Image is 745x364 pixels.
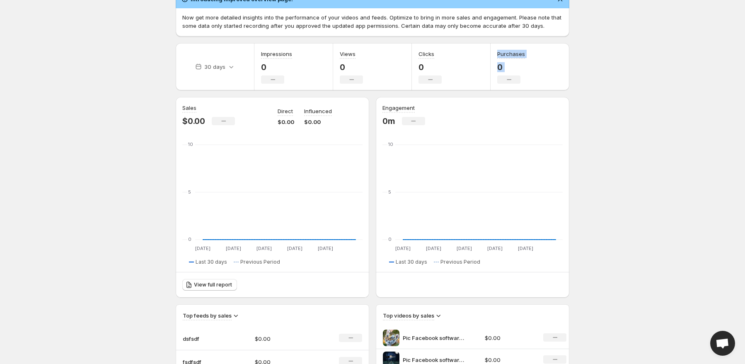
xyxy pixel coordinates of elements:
text: [DATE] [518,245,533,251]
text: 5 [388,189,391,195]
a: View full report [182,279,237,291]
h3: Clicks [418,50,434,58]
h3: Engagement [382,104,415,112]
p: Influenced [304,107,332,115]
p: Pic Facebook software plotagraph [403,334,465,342]
p: 30 days [204,63,225,71]
h3: Top videos by sales [383,311,434,320]
p: $0.00 [485,334,534,342]
text: [DATE] [395,245,411,251]
span: Last 30 days [396,259,427,265]
text: [DATE] [195,245,210,251]
text: 10 [388,141,393,147]
p: 0m [382,116,395,126]
span: Previous Period [440,259,480,265]
p: Pic Facebook software plotagraph [403,356,465,364]
p: $0.00 [255,335,314,343]
text: 0 [388,236,392,242]
p: Now get more detailed insights into the performance of your videos and feeds. Optimize to bring i... [182,13,563,30]
h3: Purchases [497,50,525,58]
p: dsfsdf [183,335,224,343]
p: 0 [261,62,292,72]
text: [DATE] [487,245,503,251]
p: $0.00 [182,116,205,126]
p: 0 [418,62,442,72]
text: [DATE] [318,245,333,251]
div: Open chat [710,331,735,356]
span: View full report [194,281,232,288]
text: [DATE] [256,245,272,251]
text: [DATE] [457,245,472,251]
h3: Views [340,50,356,58]
text: [DATE] [287,245,302,251]
span: Last 30 days [196,259,227,265]
h3: Sales [182,104,196,112]
text: 5 [188,189,191,195]
p: $0.00 [304,118,332,126]
text: [DATE] [426,245,441,251]
text: 0 [188,236,191,242]
span: Previous Period [240,259,280,265]
p: Direct [278,107,293,115]
p: 0 [340,62,363,72]
p: $0.00 [278,118,294,126]
h3: Top feeds by sales [183,311,232,320]
p: 0 [497,62,525,72]
text: [DATE] [226,245,241,251]
img: Pic Facebook software plotagraph [383,330,399,346]
p: $0.00 [485,356,534,364]
h3: Impressions [261,50,292,58]
text: 10 [188,141,193,147]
